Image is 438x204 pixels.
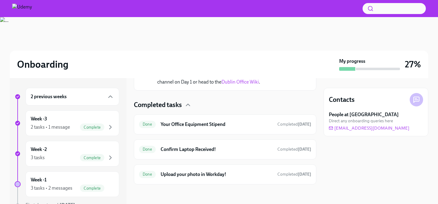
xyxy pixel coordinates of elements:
span: Completed [277,172,311,177]
span: Completed [277,122,311,127]
h3: 27% [405,59,421,70]
div: Completed tasks [134,100,316,109]
h4: Contacts [329,95,355,104]
span: Completed [277,147,311,152]
span: Complete [80,125,104,130]
span: August 7th, 2025 12:05 [277,146,311,152]
div: 3 tasks [31,154,45,161]
a: DoneUpload your photo in Workday!Completed[DATE] [139,170,311,179]
span: Complete [80,156,104,160]
span: Done [139,172,156,177]
strong: [DATE] [298,172,311,177]
h6: Your Office Equipment Stipend [161,121,273,128]
a: DoneConfirm Laptop Received!Completed[DATE] [139,145,311,154]
a: [EMAIL_ADDRESS][DOMAIN_NAME] [329,125,409,131]
h6: Confirm Laptop Received! [161,146,273,153]
a: Week -13 tasks • 2 messagesComplete [15,171,119,197]
a: Dublin Office Wiki [221,79,259,85]
h6: Week -1 [31,177,47,183]
span: Done [139,147,156,152]
span: Direct any onboarding queries here [329,118,393,124]
strong: [DATE] [298,122,311,127]
strong: My progress [339,58,365,65]
div: 3 tasks • 2 messages [31,185,72,191]
h6: Week -3 [31,116,47,122]
div: 2 previous weeks [26,88,119,106]
img: Udemy [12,4,32,13]
strong: [DATE] [298,147,311,152]
div: 2 tasks • 1 message [31,124,70,131]
h2: Onboarding [17,58,68,70]
h6: Upload your photo in Workday! [161,171,273,178]
h4: Completed tasks [134,100,182,109]
span: August 7th, 2025 12:38 [277,171,311,177]
a: DoneYour Office Equipment StipendCompleted[DATE] [139,120,311,129]
a: Week -32 tasks • 1 messageComplete [15,110,119,136]
strong: People at [GEOGRAPHIC_DATA] [329,111,399,118]
a: Week -23 tasksComplete [15,141,119,166]
span: Done [139,122,156,127]
h6: 2 previous weeks [31,93,67,100]
span: Complete [80,186,104,191]
span: July 31st, 2025 09:58 [277,121,311,127]
h6: Week -2 [31,146,47,153]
